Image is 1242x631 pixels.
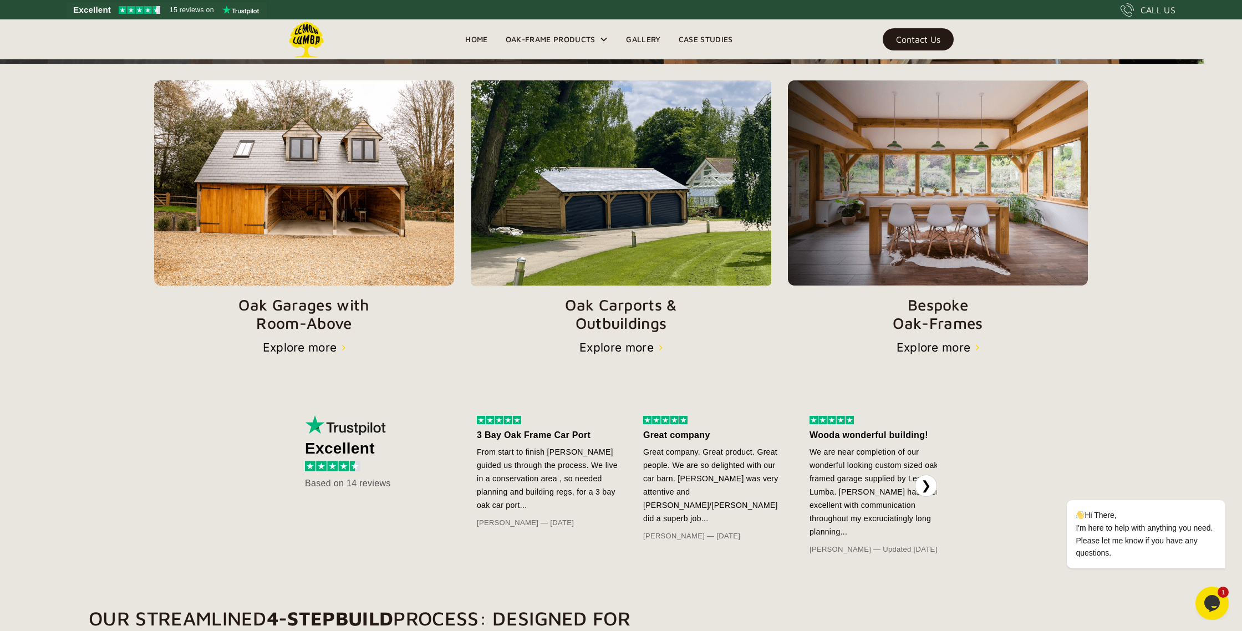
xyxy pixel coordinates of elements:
div: Explore more [897,341,971,354]
div: Contact Us [896,35,940,43]
img: 4.5 stars [305,461,360,471]
div: Oak-Frame Products [506,33,595,46]
div: Great company [643,429,787,442]
div: Excellent [305,442,444,455]
a: Oak Carports &Outbuildings [471,80,771,333]
div: Explore more [579,341,654,354]
span: 15 reviews on [170,3,214,17]
a: Contact Us [883,28,954,50]
div: Oak-Frame Products [497,19,618,59]
a: Explore more [897,341,980,354]
iframe: chat widget [1031,400,1231,581]
div: From start to finish [PERSON_NAME] guided us through the process. We live in a conservation area ... [477,445,621,512]
div: 3 Bay Oak Frame Car Port [477,429,621,442]
a: Gallery [617,31,669,48]
a: Case Studies [670,31,742,48]
div: Based on 14 reviews [305,477,444,490]
a: Explore more [579,341,663,354]
a: Home [456,31,496,48]
div: Great company. Great product. Great people. We are so delighted with our car barn. [PERSON_NAME] ... [643,445,787,525]
p: Bespoke Oak-Frames [788,296,1088,333]
div: [PERSON_NAME] — [DATE] [477,516,621,530]
a: Explore more [263,341,346,354]
img: 5 stars [643,416,688,424]
div: [PERSON_NAME] — Updated [DATE] [810,543,954,556]
div: Wooda wonderful building! [810,429,954,442]
a: CALL US [1121,3,1175,17]
span: Excellent [73,3,111,17]
div: [PERSON_NAME] — [DATE] [643,530,787,543]
a: See Lemon Lumba reviews on Trustpilot [67,2,267,18]
p: Oak Garages with Room-Above [154,296,454,333]
p: Oak Carports & Outbuildings [471,296,771,333]
img: 5 stars [477,416,521,424]
button: ❯ [915,475,937,497]
img: Trustpilot logo [222,6,259,14]
div: Explore more [263,341,337,354]
div: CALL US [1141,3,1175,17]
img: 5 stars [810,416,854,424]
img: Trustpilot [305,415,388,435]
a: Oak Garages withRoom-Above [154,80,454,333]
a: BespokeOak-Frames [788,80,1088,333]
img: Trustpilot 4.5 stars [119,6,160,14]
strong: 4-StepBuild [267,607,394,629]
div: We are near completion of our wonderful looking custom sized oak framed garage supplied by Lemon ... [810,445,954,538]
iframe: chat widget [1195,587,1231,620]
